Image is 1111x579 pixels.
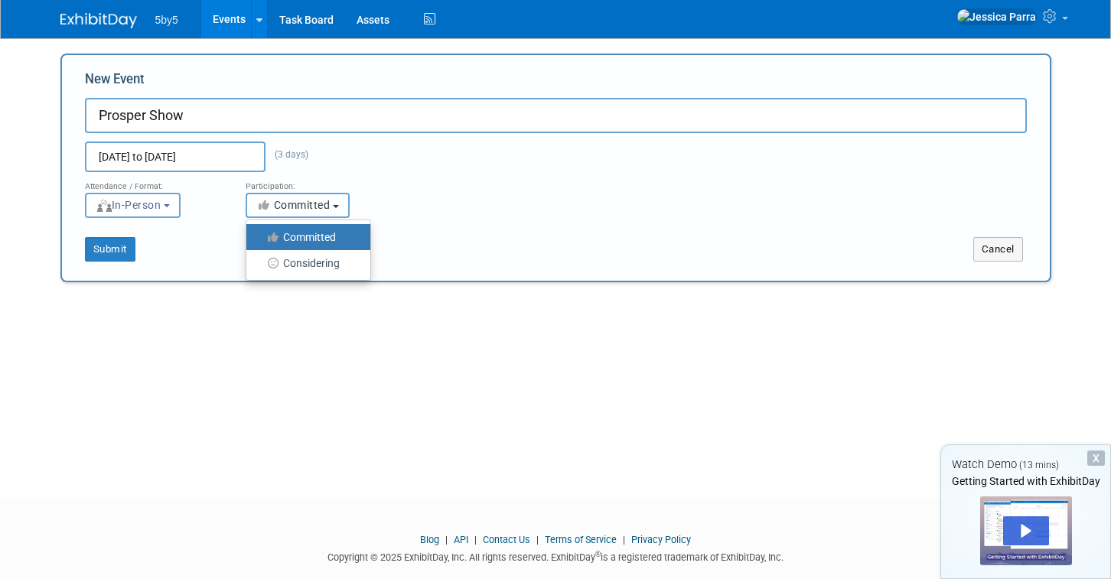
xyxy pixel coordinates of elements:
[85,237,135,262] button: Submit
[454,534,468,545] a: API
[96,199,161,211] span: In-Person
[246,172,383,192] div: Participation:
[1087,451,1105,466] div: Dismiss
[254,227,355,247] label: Committed
[60,13,137,28] img: ExhibitDay
[483,534,530,545] a: Contact Us
[246,193,350,218] button: Committed
[256,199,331,211] span: Committed
[85,98,1027,133] input: Name of Trade Show / Conference
[941,473,1110,489] div: Getting Started with ExhibitDay
[956,8,1037,25] img: Jessica Parra
[941,457,1110,473] div: Watch Demo
[441,534,451,545] span: |
[545,534,617,545] a: Terms of Service
[254,253,355,273] label: Considering
[85,193,181,218] button: In-Person
[85,172,223,192] div: Attendance / Format:
[155,14,178,26] span: 5by5
[85,141,266,172] input: Start Date - End Date
[1003,516,1049,545] div: Play
[619,534,629,545] span: |
[595,550,601,558] sup: ®
[533,534,542,545] span: |
[266,149,308,160] span: (3 days)
[420,534,439,545] a: Blog
[631,534,691,545] a: Privacy Policy
[1019,460,1059,470] span: (13 mins)
[973,237,1023,262] button: Cancel
[471,534,481,545] span: |
[85,70,145,94] label: New Event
